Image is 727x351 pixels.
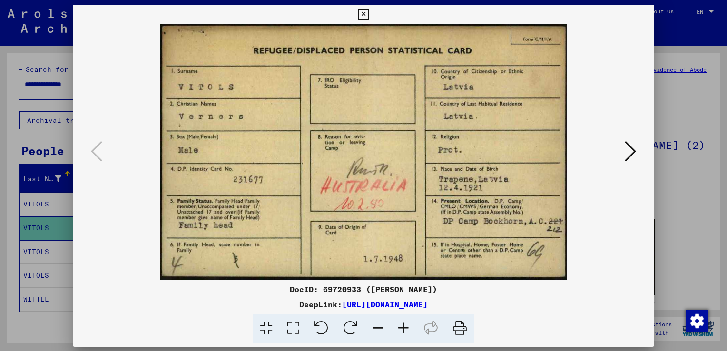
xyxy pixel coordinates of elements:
img: 001.jpg [105,24,622,280]
a: [URL][DOMAIN_NAME] [342,300,428,309]
img: Change consent [686,310,708,332]
div: Change consent [685,309,708,332]
div: DocID: 69720933 ([PERSON_NAME]) [73,283,654,295]
div: DeepLink: [73,299,654,310]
